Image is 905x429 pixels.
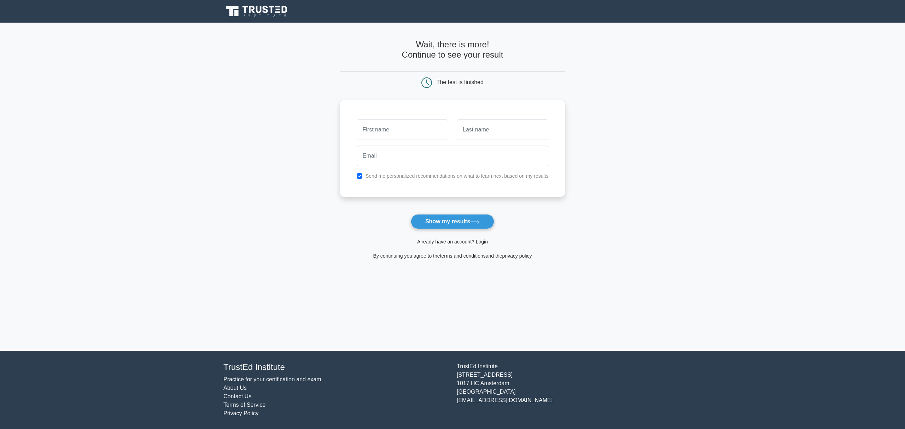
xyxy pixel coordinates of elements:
h4: TrustEd Institute [223,362,448,372]
a: Terms of Service [223,402,265,408]
a: Practice for your certification and exam [223,376,321,382]
a: Already have an account? Login [417,239,488,245]
div: The test is finished [437,79,484,85]
a: Privacy Policy [223,410,259,416]
input: First name [357,119,448,140]
button: Show my results [411,214,494,229]
input: Email [357,146,549,166]
a: About Us [223,385,247,391]
a: Contact Us [223,393,251,399]
div: By continuing you agree to the and the [335,252,570,260]
div: TrustEd Institute [STREET_ADDRESS] 1017 HC Amsterdam [GEOGRAPHIC_DATA] [EMAIL_ADDRESS][DOMAIN_NAME] [452,362,686,418]
input: Last name [457,119,548,140]
a: terms and conditions [440,253,486,259]
a: privacy policy [502,253,532,259]
label: Send me personalized recommendations on what to learn next based on my results [366,173,549,179]
h4: Wait, there is more! Continue to see your result [340,40,566,60]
